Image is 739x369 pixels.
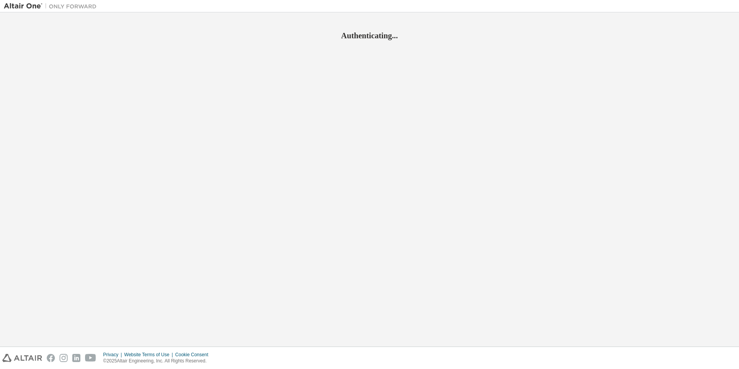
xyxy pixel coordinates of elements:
[60,354,68,362] img: instagram.svg
[85,354,96,362] img: youtube.svg
[47,354,55,362] img: facebook.svg
[103,358,213,364] p: © 2025 Altair Engineering, Inc. All Rights Reserved.
[175,352,213,358] div: Cookie Consent
[4,31,735,41] h2: Authenticating...
[103,352,124,358] div: Privacy
[4,2,100,10] img: Altair One
[124,352,175,358] div: Website Terms of Use
[72,354,80,362] img: linkedin.svg
[2,354,42,362] img: altair_logo.svg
